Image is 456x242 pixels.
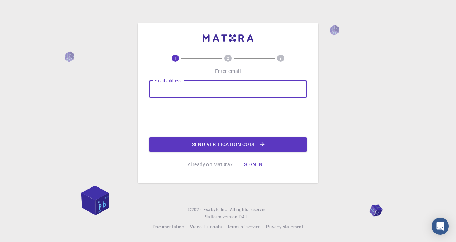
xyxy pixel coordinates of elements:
a: Privacy statement [266,223,303,231]
text: 2 [227,56,229,61]
span: [DATE] . [238,214,253,219]
p: Already on Mat3ra? [187,161,233,168]
iframe: reCAPTCHA [174,103,282,131]
span: Documentation [153,224,184,229]
a: [DATE]. [238,213,253,220]
text: 1 [174,56,176,61]
span: Privacy statement [266,224,303,229]
a: Documentation [153,223,184,231]
a: Exabyte Inc. [203,206,228,213]
a: Terms of service [227,223,260,231]
button: Send verification code [149,137,307,152]
span: © 2025 [188,206,203,213]
span: Platform version [203,213,237,220]
span: Terms of service [227,224,260,229]
p: Enter email [215,68,241,75]
span: Video Tutorials [190,224,222,229]
button: Sign in [238,157,269,172]
label: Email address [154,78,181,84]
div: Open Intercom Messenger [432,218,449,235]
span: All rights reserved. [230,206,268,213]
a: Video Tutorials [190,223,222,231]
text: 3 [280,56,282,61]
span: Exabyte Inc. [203,206,228,212]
